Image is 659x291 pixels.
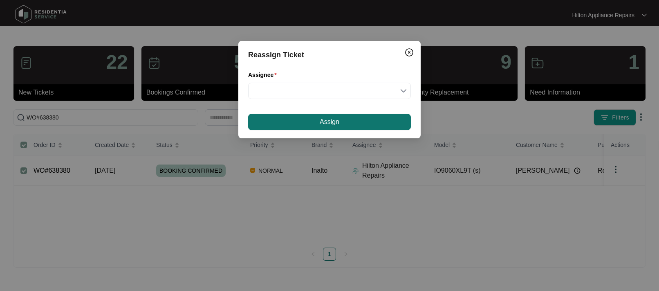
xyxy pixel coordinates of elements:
span: Assign [320,117,339,127]
img: closeCircle [404,47,414,57]
button: Close [403,46,416,59]
div: Reassign Ticket [248,49,411,61]
label: Assignee [248,71,280,79]
button: Assign [248,114,411,130]
input: Assignee [253,83,406,99]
